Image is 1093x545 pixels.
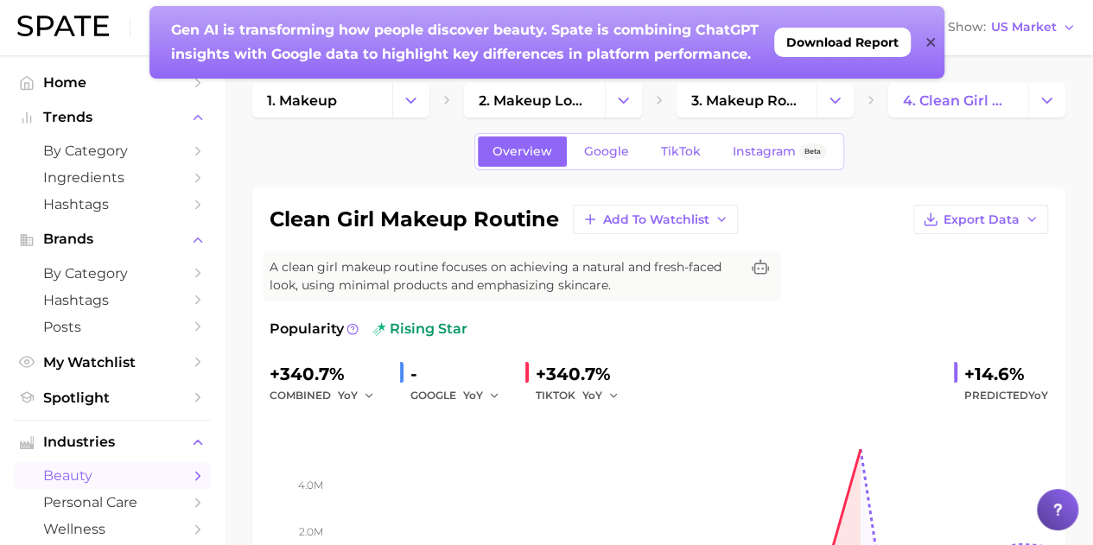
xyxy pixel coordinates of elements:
[338,388,358,402] span: YoY
[14,287,211,314] a: Hashtags
[43,143,181,159] span: by Category
[270,385,386,406] div: combined
[267,92,337,109] span: 1. makeup
[991,22,1057,32] span: US Market
[14,226,211,252] button: Brands
[14,137,211,164] a: by Category
[372,322,386,336] img: rising star
[603,212,709,227] span: Add to Watchlist
[14,429,211,455] button: Industries
[252,83,392,117] a: 1. makeup
[43,110,181,125] span: Trends
[14,164,211,191] a: Ingredients
[944,212,1020,227] span: Export Data
[43,169,181,186] span: Ingredients
[43,74,181,91] span: Home
[661,144,701,159] span: TikTok
[43,292,181,308] span: Hashtags
[410,360,512,388] div: -
[14,105,211,130] button: Trends
[677,83,817,117] a: 3. makeup routines
[410,385,512,406] div: GOOGLE
[14,314,211,340] a: Posts
[888,83,1028,117] a: 4. clean girl makeup routine
[964,360,1048,388] div: +14.6%
[804,144,821,159] span: Beta
[270,209,559,230] h1: clean girl makeup routine
[43,231,181,247] span: Brands
[479,92,589,109] span: 2. makeup looks
[536,385,631,406] div: TIKTOK
[964,385,1048,406] span: Predicted
[43,354,181,371] span: My Watchlist
[338,385,375,406] button: YoY
[43,319,181,335] span: Posts
[913,205,1048,234] button: Export Data
[903,92,1014,109] span: 4. clean girl makeup routine
[605,83,642,117] button: Change Category
[372,319,467,339] span: rising star
[14,69,211,96] a: Home
[492,144,552,159] span: Overview
[43,434,181,450] span: Industries
[1028,83,1065,117] button: Change Category
[270,319,344,339] span: Popularity
[43,390,181,406] span: Spotlight
[463,385,500,406] button: YoY
[733,144,796,159] span: Instagram
[463,388,483,402] span: YoY
[948,22,986,32] span: Show
[43,494,181,510] span: personal care
[536,360,631,388] div: +340.7%
[43,467,181,484] span: beauty
[1028,389,1048,402] span: YoY
[43,196,181,212] span: Hashtags
[43,265,181,282] span: by Category
[14,191,211,218] a: Hashtags
[718,136,841,167] a: InstagramBeta
[944,16,1080,39] button: ShowUS Market
[582,388,602,402] span: YoY
[646,136,715,167] a: TikTok
[14,462,211,489] a: beauty
[573,205,738,234] button: Add to Watchlist
[478,136,567,167] a: Overview
[14,384,211,411] a: Spotlight
[14,260,211,287] a: by Category
[14,516,211,542] a: wellness
[14,489,211,516] a: personal care
[464,83,604,117] a: 2. makeup looks
[270,360,386,388] div: +340.7%
[43,521,181,537] span: wellness
[817,83,854,117] button: Change Category
[14,349,211,376] a: My Watchlist
[17,16,109,36] img: SPATE
[582,385,620,406] button: YoY
[569,136,644,167] a: Google
[392,83,429,117] button: Change Category
[584,144,629,159] span: Google
[270,258,740,295] span: A clean girl makeup routine focuses on achieving a natural and fresh-faced look, using minimal pr...
[691,92,802,109] span: 3. makeup routines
